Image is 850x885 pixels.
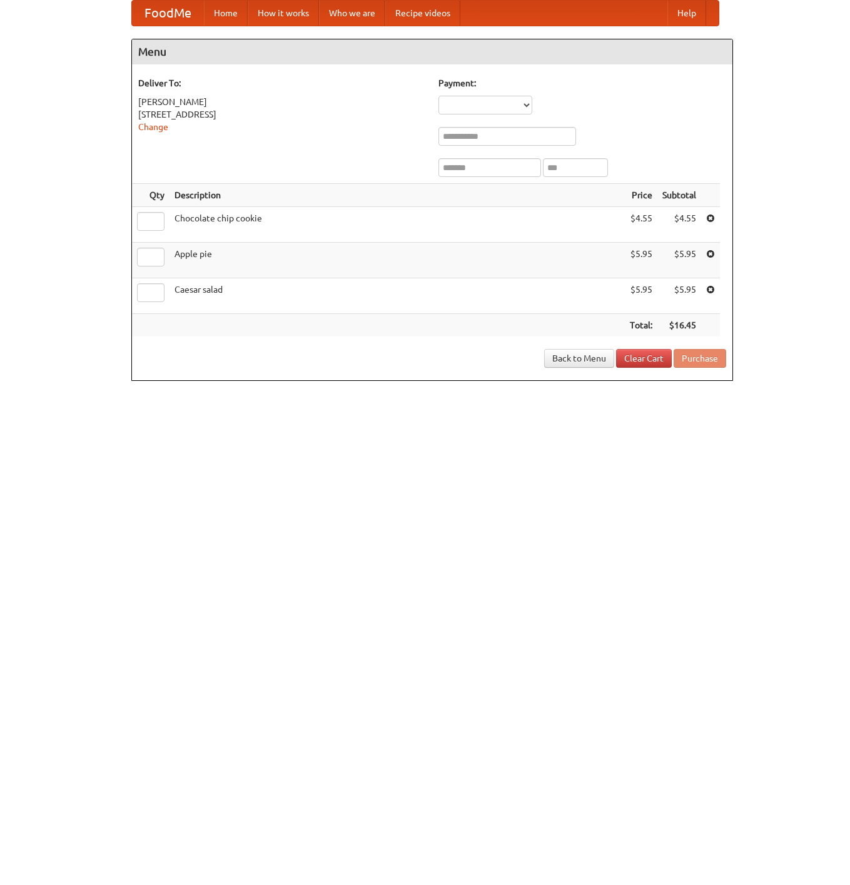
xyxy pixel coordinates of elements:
[625,314,657,337] th: Total:
[169,278,625,314] td: Caesar salad
[138,108,426,121] div: [STREET_ADDRESS]
[657,207,701,243] td: $4.55
[674,349,726,368] button: Purchase
[616,349,672,368] a: Clear Cart
[138,96,426,108] div: [PERSON_NAME]
[204,1,248,26] a: Home
[248,1,319,26] a: How it works
[625,278,657,314] td: $5.95
[132,1,204,26] a: FoodMe
[319,1,385,26] a: Who we are
[625,243,657,278] td: $5.95
[132,184,169,207] th: Qty
[132,39,732,64] h4: Menu
[657,314,701,337] th: $16.45
[657,243,701,278] td: $5.95
[667,1,706,26] a: Help
[625,184,657,207] th: Price
[544,349,614,368] a: Back to Menu
[657,184,701,207] th: Subtotal
[169,207,625,243] td: Chocolate chip cookie
[169,243,625,278] td: Apple pie
[438,77,726,89] h5: Payment:
[138,77,426,89] h5: Deliver To:
[385,1,460,26] a: Recipe videos
[169,184,625,207] th: Description
[138,122,168,132] a: Change
[625,207,657,243] td: $4.55
[657,278,701,314] td: $5.95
